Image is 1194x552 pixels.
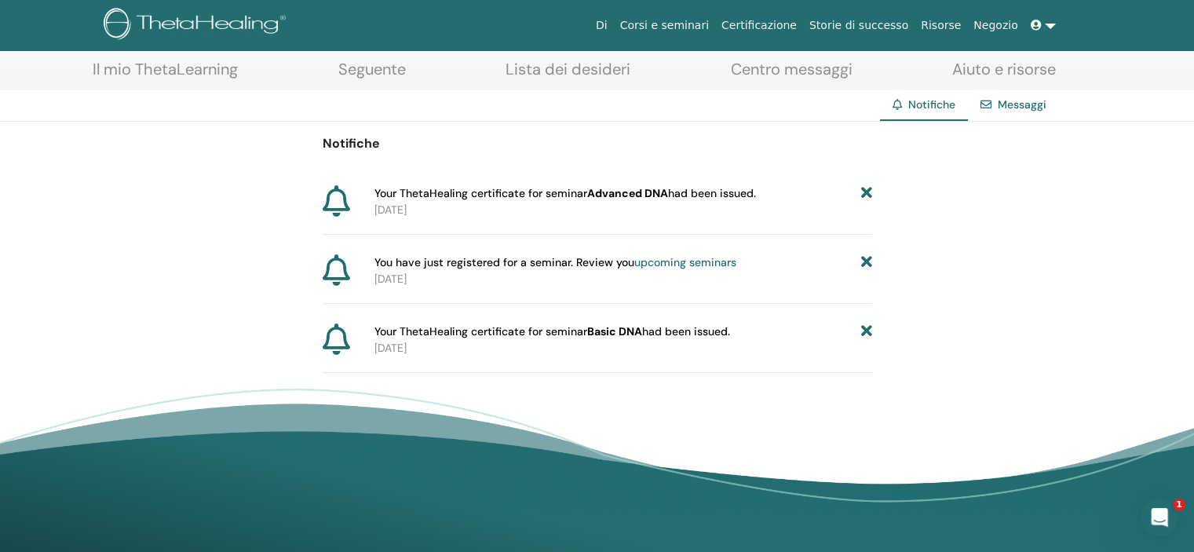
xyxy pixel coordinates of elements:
[374,271,872,287] p: [DATE]
[104,8,291,43] img: logo.png
[1141,499,1178,536] iframe: Intercom live chat
[374,324,730,340] span: Your ThetaHealing certificate for seminar had been issued.
[1173,499,1185,511] span: 1
[998,97,1046,111] a: Messaggi
[908,97,955,111] span: Notifiche
[374,254,736,271] span: You have just registered for a seminar. Review you
[952,60,1056,90] a: Aiuto e risorse
[587,324,642,338] b: Basic DNA
[803,11,915,40] a: Storie di successo
[338,60,406,90] a: Seguente
[715,11,803,40] a: Certificazione
[374,340,872,356] p: [DATE]
[590,11,614,40] a: Di
[587,186,668,200] b: Advanced DNA
[506,60,630,90] a: Lista dei desideri
[915,11,967,40] a: Risorse
[323,134,872,153] p: Notifiche
[93,60,238,90] a: Il mio ThetaLearning
[614,11,715,40] a: Corsi e seminari
[374,202,872,218] p: [DATE]
[731,60,853,90] a: Centro messaggi
[374,185,756,202] span: Your ThetaHealing certificate for seminar had been issued.
[967,11,1024,40] a: Negozio
[634,255,736,269] a: upcoming seminars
